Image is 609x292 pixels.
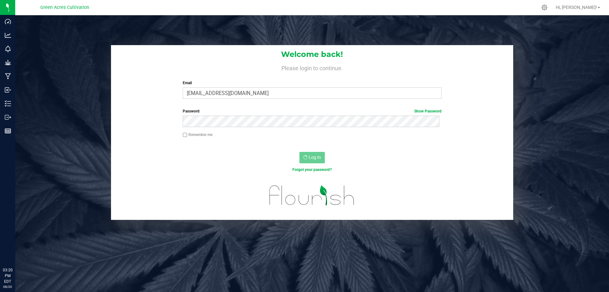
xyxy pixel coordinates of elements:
[5,87,11,93] inline-svg: Inbound
[5,59,11,66] inline-svg: Grow
[262,179,362,212] img: flourish_logo.svg
[183,132,213,138] label: Remember me
[5,100,11,107] inline-svg: Inventory
[3,284,12,289] p: 08/20
[309,155,321,160] span: Log In
[299,152,325,163] button: Log In
[5,46,11,52] inline-svg: Monitoring
[5,32,11,38] inline-svg: Analytics
[40,5,89,10] span: Green Acres Cultivation
[5,128,11,134] inline-svg: Reports
[5,73,11,79] inline-svg: Manufacturing
[3,267,12,284] p: 03:20 PM EDT
[183,109,200,113] span: Password
[540,4,548,10] div: Manage settings
[5,18,11,25] inline-svg: Dashboard
[556,5,597,10] span: Hi, [PERSON_NAME]!
[292,167,332,172] a: Forgot your password?
[111,50,513,58] h1: Welcome back!
[183,80,441,86] label: Email
[414,109,442,113] a: Show Password
[5,114,11,120] inline-svg: Outbound
[111,64,513,71] h4: Please login to continue.
[183,133,187,137] input: Remember me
